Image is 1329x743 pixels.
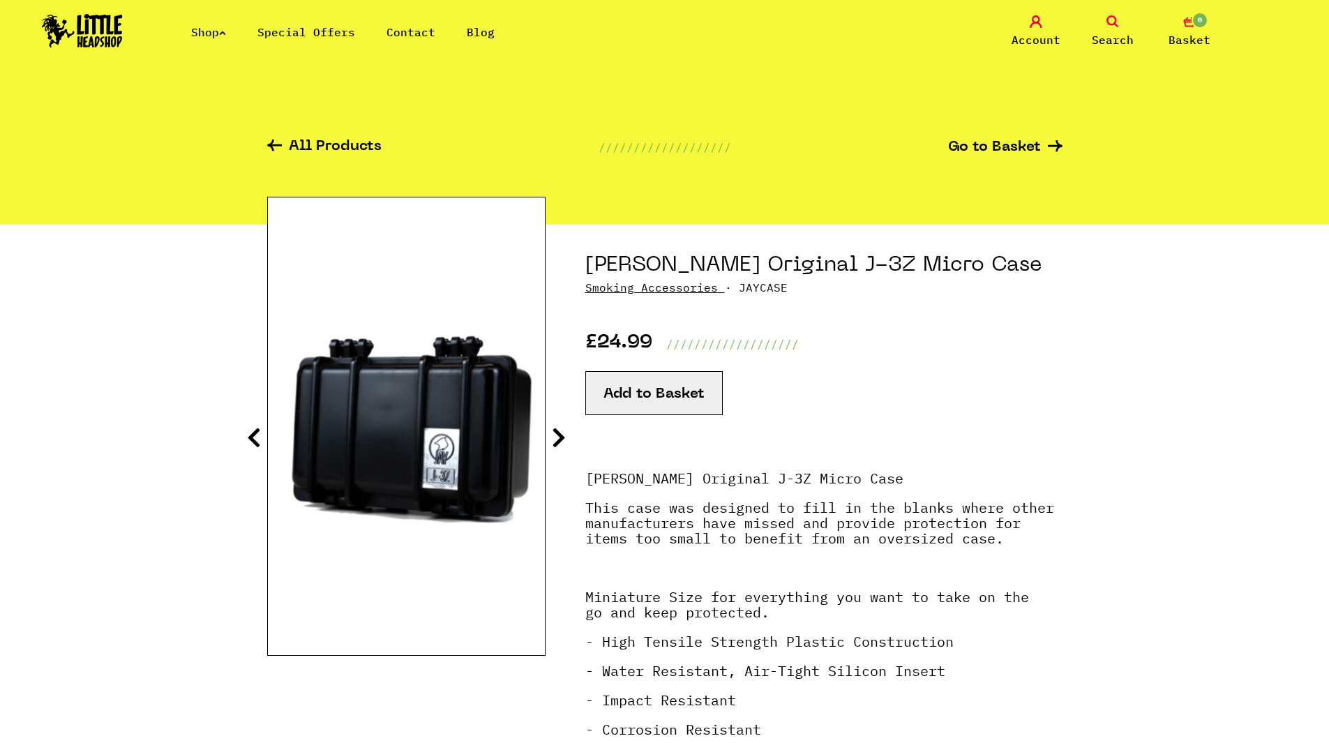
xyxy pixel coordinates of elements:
strong: - High Tensile Strength Plastic Construction [585,632,954,651]
a: All Products [267,140,382,156]
strong: - Corrosion Resistant [585,720,761,739]
em: Miniature Size for everything you want to take on the go and keep protected. [585,587,1029,622]
span: Basket [1169,31,1210,48]
p: /////////////////// [666,336,799,352]
span: Search [1092,31,1134,48]
strong: This case was designed to fill in the blanks where other manufacturers have missed and provide pr... [585,498,1054,548]
strong: - Impact Resistant [585,691,736,710]
span: Account [1012,31,1060,48]
img: Little Head Shop Logo [42,14,123,47]
strong: - Water Resistant, Air-Tight Silicon Insert [585,661,945,680]
span: 0 [1192,12,1208,29]
a: Shop [191,25,226,39]
p: /////////////////// [599,139,731,156]
a: Go to Basket [948,140,1063,155]
p: £24.99 [585,336,652,352]
button: Add to Basket [585,371,723,415]
p: · JAYCASE [585,279,1063,296]
a: Contact [386,25,435,39]
a: Smoking Accessories [585,280,718,294]
a: 0 Basket [1155,15,1224,48]
img: Jay Case Original J-3Z Micro Case image 1 [268,253,545,599]
a: Blog [467,25,495,39]
a: Search [1078,15,1148,48]
a: Special Offers [257,25,355,39]
strong: [PERSON_NAME] Original J-3Z Micro Case [585,469,903,488]
h1: [PERSON_NAME] Original J-3Z Micro Case [585,253,1063,279]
